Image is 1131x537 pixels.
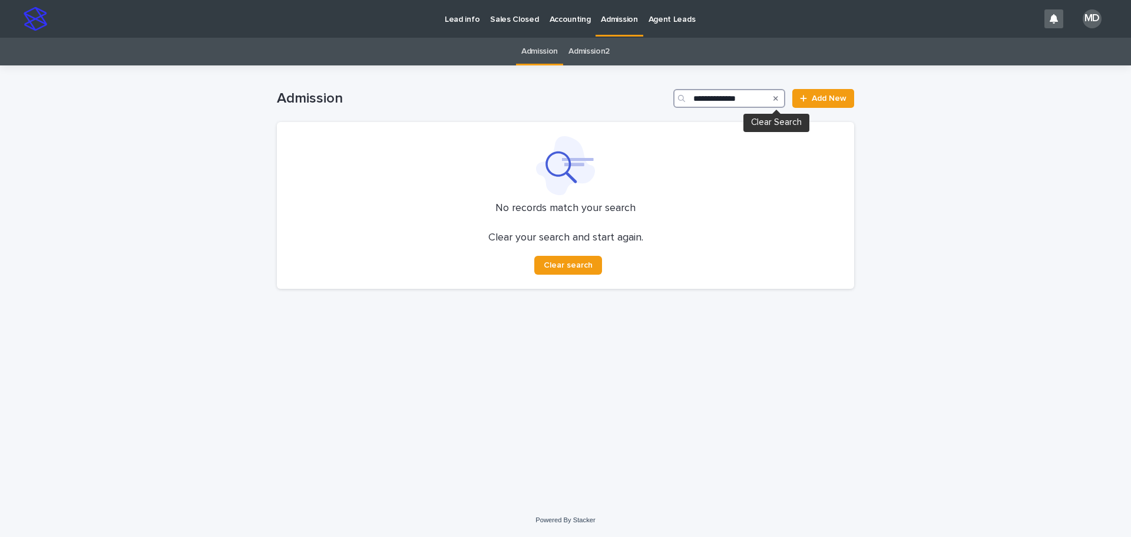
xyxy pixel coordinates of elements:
[24,7,47,31] img: stacker-logo-s-only.png
[792,89,854,108] a: Add New
[521,38,558,65] a: Admission
[544,261,593,269] span: Clear search
[488,232,643,245] p: Clear your search and start again.
[1083,9,1102,28] div: MD
[535,516,595,523] a: Powered By Stacker
[277,90,669,107] h1: Admission
[673,89,785,108] input: Search
[291,202,840,215] p: No records match your search
[812,94,846,103] span: Add New
[568,38,610,65] a: Admission2
[534,256,602,275] button: Clear search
